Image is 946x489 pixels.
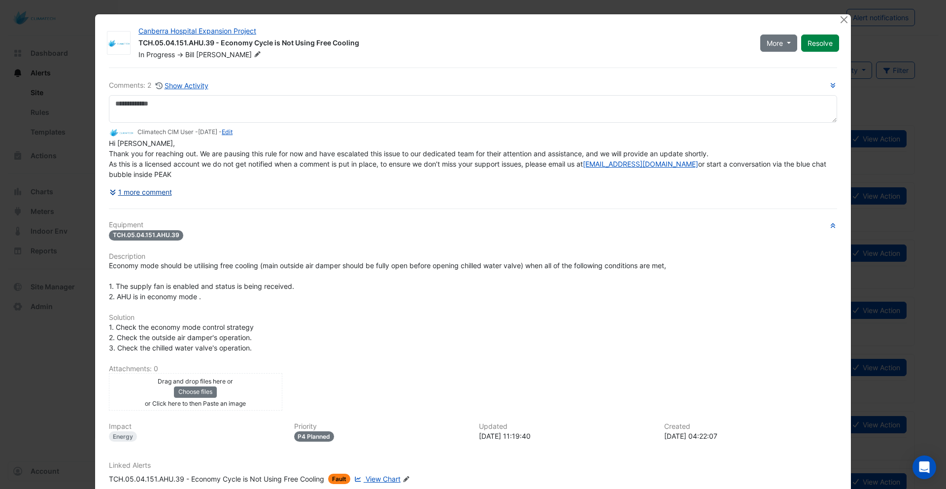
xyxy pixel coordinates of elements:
fa-icon: Edit Linked Alerts [403,476,410,483]
button: Resolve [801,35,839,52]
small: Climatech CIM User - - [137,128,233,137]
a: Edit [222,128,233,136]
div: TCH.05.04.151.AHU.39 - Economy Cycle is Not Using Free Cooling [138,38,748,50]
span: [PERSON_NAME] [196,50,263,60]
img: Climatech [107,38,130,48]
div: [DATE] 04:22:07 [664,431,838,441]
button: Show Activity [155,80,209,91]
span: More [767,38,783,48]
span: Bill [185,50,194,59]
h6: Equipment [109,221,837,229]
a: View Chart [352,474,401,484]
div: Comments: 2 [109,80,209,91]
h6: Priority [294,422,468,431]
div: [DATE] 11:19:40 [479,431,652,441]
h6: Impact [109,422,282,431]
span: Fault [328,474,350,484]
button: 1 more comment [109,183,172,201]
span: 1. Check the economy mode control strategy 2. Check the outside air damper's operation. 3. Check ... [109,323,256,352]
h6: Solution [109,314,837,322]
span: View Chart [366,475,401,483]
img: Climatech [109,127,134,138]
span: Economy mode should be utilising free cooling (main outside air damper should be fully open befor... [109,261,668,301]
span: In Progress [138,50,175,59]
div: Energy [109,431,137,442]
h6: Updated [479,422,652,431]
span: -> [177,50,183,59]
button: More [760,35,797,52]
div: P4 Planned [294,431,335,442]
small: or Click here to then Paste an image [145,400,246,407]
h6: Description [109,252,837,261]
div: Open Intercom Messenger [912,455,936,479]
span: TCH.05.04.151.AHU.39 [109,230,183,241]
div: TCH.05.04.151.AHU.39 - Economy Cycle is Not Using Free Cooling [109,474,324,484]
a: [EMAIL_ADDRESS][DOMAIN_NAME] [583,160,698,168]
h6: Attachments: 0 [109,365,837,373]
a: Canberra Hospital Expansion Project [138,27,256,35]
span: Hi [PERSON_NAME], Thank you for reaching out. We are pausing this rule for now and have escalated... [109,139,828,178]
h6: Created [664,422,838,431]
button: Close [839,14,849,25]
h6: Linked Alerts [109,461,837,470]
span: 2024-11-18 11:19:40 [198,128,217,136]
button: Choose files [174,386,217,397]
small: Drag and drop files here or [158,378,233,385]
